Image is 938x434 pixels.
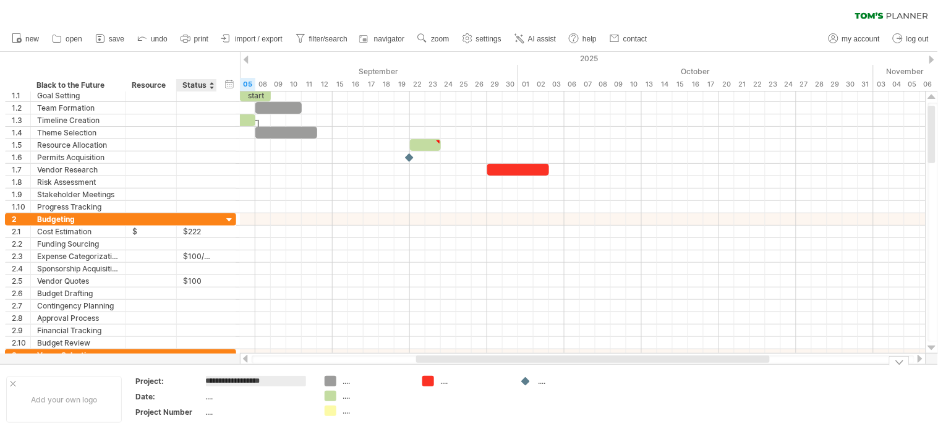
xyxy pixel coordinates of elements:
[472,78,487,91] div: Friday, 26 September 2025
[611,78,626,91] div: Thursday, 9 October 2025
[37,151,119,163] div: Permits Acquisition
[37,300,119,312] div: Contingency Planning
[37,325,119,336] div: Financial Tracking
[343,391,410,401] div: ....
[37,349,119,361] div: Venue Selection
[135,407,203,417] div: Project Number
[343,406,410,416] div: ....
[518,78,534,91] div: Wednesday, 1 October 2025
[109,35,124,43] span: save
[12,275,30,287] div: 2.5
[12,114,30,126] div: 1.3
[37,250,119,262] div: Expense Categorization
[134,31,171,47] a: undo
[37,189,119,200] div: Stakeholder Meetings
[49,31,86,47] a: open
[183,226,210,237] div: $222
[12,238,30,250] div: 2.2
[12,164,30,176] div: 1.7
[12,127,30,138] div: 1.4
[12,201,30,213] div: 1.10
[302,78,317,91] div: Thursday, 11 September 2025
[12,176,30,188] div: 1.8
[92,31,128,47] a: save
[235,35,283,43] span: import / export
[889,78,905,91] div: Tuesday, 4 November 2025
[66,35,82,43] span: open
[642,78,657,91] div: Monday, 13 October 2025
[37,176,119,188] div: Risk Assessment
[528,35,556,43] span: AI assist
[333,78,348,91] div: Monday, 15 September 2025
[178,65,518,78] div: September 2025
[12,189,30,200] div: 1.9
[459,31,505,47] a: settings
[37,201,119,213] div: Progress Tracking
[12,213,30,225] div: 2
[673,78,688,91] div: Wednesday, 15 October 2025
[812,78,827,91] div: Tuesday, 28 October 2025
[920,78,936,91] div: Thursday, 6 November 2025
[37,263,119,274] div: Sponsorship Acquisition
[240,78,255,91] div: Friday, 5 September 2025
[37,337,119,349] div: Budget Review
[905,78,920,91] div: Wednesday, 5 November 2025
[827,78,843,91] div: Wednesday, 29 October 2025
[12,300,30,312] div: 2.7
[12,337,30,349] div: 2.10
[781,78,796,91] div: Friday, 24 October 2025
[37,127,119,138] div: Theme Selection
[518,65,874,78] div: October 2025
[623,35,647,43] span: contact
[292,31,351,47] a: filter/search
[37,213,119,225] div: Budgeting
[271,78,286,91] div: Tuesday, 9 September 2025
[626,78,642,91] div: Friday, 10 October 2025
[549,78,565,91] div: Friday, 3 October 2025
[566,31,600,47] a: help
[194,35,208,43] span: print
[6,377,122,423] div: Add your own logo
[796,78,812,91] div: Monday, 27 October 2025
[36,79,119,91] div: Black to the Future
[440,376,508,386] div: ....
[206,391,310,402] div: ....
[37,114,119,126] div: Timeline Creation
[12,102,30,114] div: 1.2
[538,376,605,386] div: ....
[719,78,735,91] div: Monday, 20 October 2025
[12,151,30,163] div: 1.6
[431,35,449,43] span: zoom
[183,275,210,287] div: $100
[12,263,30,274] div: 2.4
[565,78,580,91] div: Monday, 6 October 2025
[37,287,119,299] div: Budget Drafting
[456,78,472,91] div: Thursday, 25 September 2025
[487,78,503,91] div: Monday, 29 September 2025
[511,31,560,47] a: AI assist
[343,376,410,386] div: ....
[135,376,203,386] div: Project:
[135,391,203,402] div: Date:
[657,78,673,91] div: Tuesday, 14 October 2025
[374,35,404,43] span: navigator
[12,139,30,151] div: 1.5
[735,78,750,91] div: Tuesday, 21 October 2025
[182,79,210,91] div: Status
[37,226,119,237] div: Cost Estimation
[906,35,929,43] span: log out
[688,78,704,91] div: Thursday, 16 October 2025
[183,250,210,262] div: $100/$100
[132,226,170,237] div: $
[37,275,119,287] div: Vendor Quotes
[37,238,119,250] div: Funding Sourcing
[37,164,119,176] div: Vendor Research
[37,102,119,114] div: Team Formation
[750,78,765,91] div: Wednesday, 22 October 2025
[132,79,169,91] div: Resource
[37,90,119,101] div: Goal Setting
[580,78,595,91] div: Tuesday, 7 October 2025
[177,31,212,47] a: print
[12,312,30,324] div: 2.8
[12,349,30,361] div: 3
